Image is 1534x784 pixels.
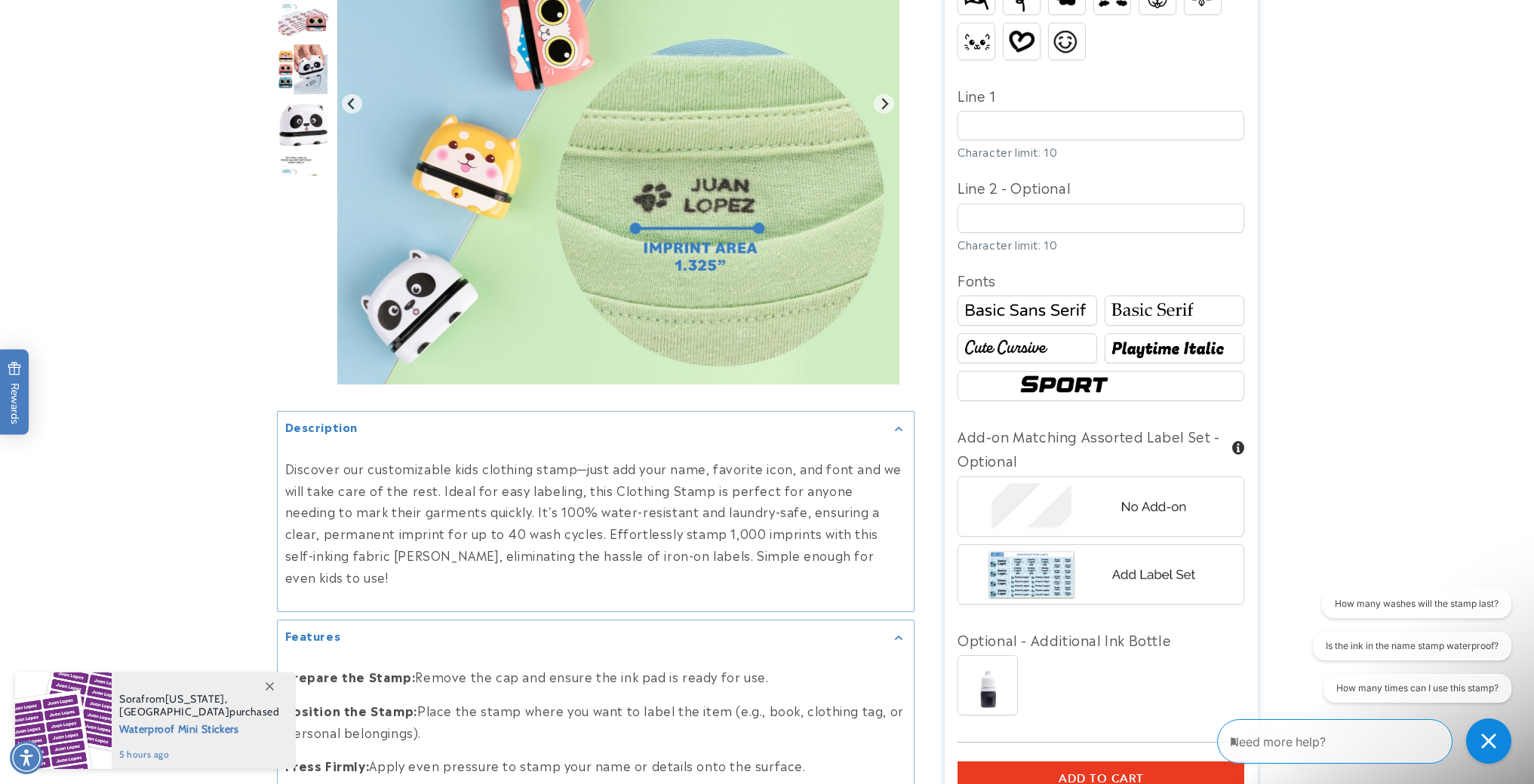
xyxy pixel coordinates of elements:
[277,43,329,96] img: null
[285,700,417,718] strong: Position the Stamp:
[277,43,330,96] div: Go to slide 9
[285,755,906,776] p: Apply even pressure to stamp your name or details onto the surface.
[8,362,22,424] span: Rewards
[874,93,894,114] button: Next slide
[958,656,1017,715] img: Ink Bottle
[1107,337,1242,360] img: Radio button
[119,693,280,718] span: from , purchased
[960,299,1095,322] img: Radio button
[285,419,358,434] h2: Description
[119,705,229,718] span: [GEOGRAPHIC_DATA]
[285,627,341,642] h2: Features
[277,98,330,151] div: Go to slide 10
[958,175,1244,199] label: Line 2 - Optional
[285,667,416,685] strong: Prepare the Stamp:
[119,718,280,737] span: Waterproof Mini Stickers
[958,424,1244,473] div: Add-on Matching Assorted Label Set - Optional
[277,153,330,206] div: Go to slide 11
[958,144,1244,160] div: Character limit: 10
[119,748,280,761] span: 5 hours ago
[342,93,362,114] button: Previous slide
[285,699,906,743] p: Place the stamp where you want to label the item (e.g., book, clothing tag, or personal belongings).
[277,155,330,204] img: null
[1004,27,1040,56] img: Heart
[958,627,1244,651] div: Optional - Additional Ink Bottle
[1302,590,1519,716] iframe: Gorgias live chat conversation starters
[1049,25,1085,57] img: Emoji
[285,756,370,774] strong: Press Firmly:
[285,666,906,688] p: Remove the cap and ensure the ink pad is ready for use.
[958,83,1244,107] label: Line 1
[278,620,914,654] summary: Features
[960,337,1095,360] img: Radio button
[165,692,225,706] span: [US_STATE]
[958,29,994,53] img: Cat
[10,741,43,774] div: Accessibility Menu
[983,477,1219,536] img: No Add-on
[1217,713,1519,769] iframe: Gorgias Floating Chat
[119,692,141,706] span: Sora
[277,101,330,147] img: null
[958,268,1244,292] div: Fonts
[278,412,914,446] summary: Description
[958,237,1244,253] div: Character limit: 10
[983,545,1219,604] img: Add Label Set
[285,457,906,587] p: Discover our customizable kids clothing stamp—just add your name, favorite icon, and font and we ...
[1107,299,1242,322] img: Radio button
